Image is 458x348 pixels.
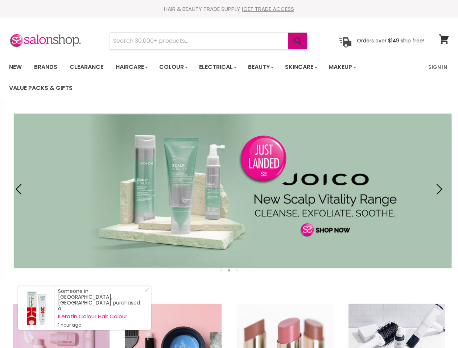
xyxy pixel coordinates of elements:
[13,182,27,196] button: Previous
[288,33,307,49] button: Search
[58,288,144,328] div: Someone in [GEOGRAPHIC_DATA], [GEOGRAPHIC_DATA] purchased a
[142,288,149,295] a: Close Notification
[424,59,451,75] a: Sign In
[280,59,322,75] a: Skincare
[18,286,54,330] a: Visit product page
[194,59,241,75] a: Electrical
[145,288,149,293] svg: Close Icon
[4,80,78,96] a: Value Packs & Gifts
[58,322,144,328] small: 1 hour ago
[110,59,152,75] a: Haircare
[58,314,144,319] a: Keratin Colour Hair Colour
[357,37,424,44] p: Orders over $149 ship free!
[243,5,294,13] a: GET TRADE ACCESS
[64,59,109,75] a: Clearance
[29,59,63,75] a: Brands
[228,269,230,272] li: Page dot 2
[243,59,278,75] a: Beauty
[109,32,308,50] form: Product
[4,59,27,75] a: New
[220,269,222,272] li: Page dot 1
[110,33,288,49] input: Search
[431,182,445,196] button: Next
[154,59,192,75] a: Colour
[236,269,238,272] li: Page dot 3
[323,59,360,75] a: Makeup
[4,57,424,99] ul: Main menu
